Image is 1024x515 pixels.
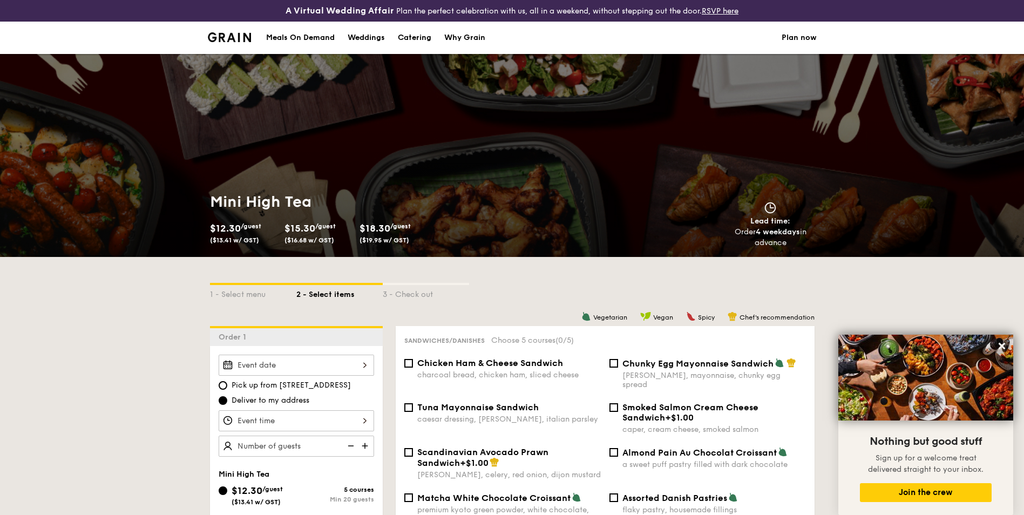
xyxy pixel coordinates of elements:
span: Smoked Salmon Cream Cheese Sandwich [622,402,758,423]
img: icon-vegan.f8ff3823.svg [640,311,651,321]
div: Plan the perfect celebration with us, all in a weekend, without stepping out the door. [201,4,823,17]
span: /guest [390,222,411,230]
div: 1 - Select menu [210,285,296,300]
div: 5 courses [296,486,374,493]
span: ($19.95 w/ GST) [360,236,409,244]
span: Choose 5 courses [491,336,574,345]
span: Almond Pain Au Chocolat Croissant [622,448,777,458]
span: /guest [241,222,261,230]
img: DSC07876-Edit02-Large.jpeg [838,335,1013,421]
span: Sandwiches/Danishes [404,337,485,344]
div: Weddings [348,22,385,54]
img: icon-spicy.37a8142b.svg [686,311,696,321]
div: caper, cream cheese, smoked salmon [622,425,806,434]
span: Sign up for a welcome treat delivered straight to your inbox. [868,453,984,474]
a: RSVP here [702,6,738,16]
input: Chunky Egg Mayonnaise Sandwich[PERSON_NAME], mayonnaise, chunky egg spread [609,359,618,368]
input: Event date [219,355,374,376]
span: $18.30 [360,222,390,234]
span: Chef's recommendation [740,314,815,321]
span: +$1.00 [665,412,694,423]
span: ($13.41 w/ GST) [210,236,259,244]
h1: Mini High Tea [210,192,508,212]
span: Spicy [698,314,715,321]
span: Scandinavian Avocado Prawn Sandwich [417,447,548,468]
img: icon-vegetarian.fe4039eb.svg [778,447,788,457]
input: Pick up from [STREET_ADDRESS] [219,381,227,390]
span: Order 1 [219,333,250,342]
input: Assorted Danish Pastriesflaky pastry, housemade fillings [609,493,618,502]
span: Chunky Egg Mayonnaise Sandwich [622,358,774,369]
input: Matcha White Chocolate Croissantpremium kyoto green powder, white chocolate, croissant [404,493,413,502]
strong: 4 weekdays [756,227,800,236]
span: (0/5) [555,336,574,345]
input: Tuna Mayonnaise Sandwichcaesar dressing, [PERSON_NAME], italian parsley [404,403,413,412]
img: icon-vegetarian.fe4039eb.svg [581,311,591,321]
img: Grain [208,32,252,42]
input: Deliver to my address [219,396,227,405]
button: Join the crew [860,483,992,502]
div: flaky pastry, housemade fillings [622,505,806,514]
span: /guest [262,485,283,493]
h4: A Virtual Wedding Affair [286,4,394,17]
span: Nothing but good stuff [870,435,982,448]
div: charcoal bread, chicken ham, sliced cheese [417,370,601,380]
a: Meals On Demand [260,22,341,54]
div: Meals On Demand [266,22,335,54]
button: Close [993,337,1011,355]
a: Weddings [341,22,391,54]
span: Tuna Mayonnaise Sandwich [417,402,539,412]
img: icon-chef-hat.a58ddaea.svg [490,457,499,467]
span: Mini High Tea [219,470,269,479]
span: $12.30 [232,485,262,497]
input: Scandinavian Avocado Prawn Sandwich+$1.00[PERSON_NAME], celery, red onion, dijon mustard [404,448,413,457]
span: Matcha White Chocolate Croissant [417,493,571,503]
span: Assorted Danish Pastries [622,493,727,503]
div: [PERSON_NAME], mayonnaise, chunky egg spread [622,371,806,389]
a: Catering [391,22,438,54]
input: Number of guests [219,436,374,457]
input: Event time [219,410,374,431]
input: Almond Pain Au Chocolat Croissanta sweet puff pastry filled with dark chocolate [609,448,618,457]
img: icon-vegetarian.fe4039eb.svg [572,492,581,502]
span: $12.30 [210,222,241,234]
img: icon-chef-hat.a58ddaea.svg [728,311,737,321]
img: icon-vegetarian.fe4039eb.svg [728,492,738,502]
div: Catering [398,22,431,54]
span: /guest [315,222,336,230]
span: Vegetarian [593,314,627,321]
span: +$1.00 [460,458,489,468]
img: icon-add.58712e84.svg [358,436,374,456]
img: icon-reduce.1d2dbef1.svg [342,436,358,456]
span: $15.30 [284,222,315,234]
input: Chicken Ham & Cheese Sandwichcharcoal bread, chicken ham, sliced cheese [404,359,413,368]
div: 2 - Select items [296,285,383,300]
a: Why Grain [438,22,492,54]
span: Pick up from [STREET_ADDRESS] [232,380,351,391]
span: Deliver to my address [232,395,309,406]
div: caesar dressing, [PERSON_NAME], italian parsley [417,415,601,424]
div: Min 20 guests [296,496,374,503]
input: $12.30/guest($13.41 w/ GST)5 coursesMin 20 guests [219,486,227,495]
div: Order in advance [722,227,819,248]
div: 3 - Check out [383,285,469,300]
img: icon-vegetarian.fe4039eb.svg [775,358,784,368]
input: Smoked Salmon Cream Cheese Sandwich+$1.00caper, cream cheese, smoked salmon [609,403,618,412]
a: Logotype [208,32,252,42]
span: Chicken Ham & Cheese Sandwich [417,358,563,368]
a: Plan now [782,22,817,54]
span: Lead time: [750,216,790,226]
img: icon-clock.2db775ea.svg [762,202,778,214]
img: icon-chef-hat.a58ddaea.svg [786,358,796,368]
div: Why Grain [444,22,485,54]
span: ($16.68 w/ GST) [284,236,334,244]
span: ($13.41 w/ GST) [232,498,281,506]
div: a sweet puff pastry filled with dark chocolate [622,460,806,469]
span: Vegan [653,314,673,321]
div: [PERSON_NAME], celery, red onion, dijon mustard [417,470,601,479]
